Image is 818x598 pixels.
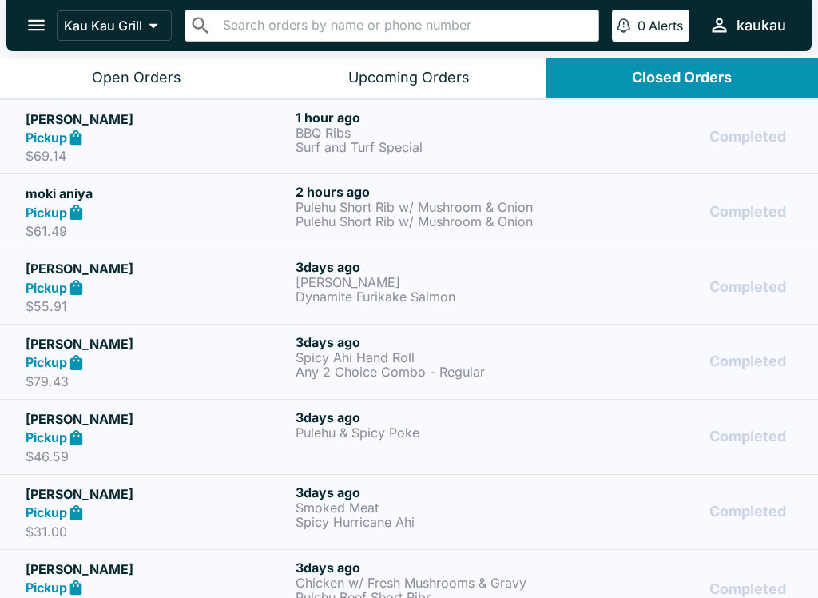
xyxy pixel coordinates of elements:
h6: 1 hour ago [296,110,559,126]
strong: Pickup [26,205,67,221]
h5: [PERSON_NAME] [26,259,289,278]
p: $55.91 [26,298,289,314]
strong: Pickup [26,504,67,520]
p: Kau Kau Grill [64,18,142,34]
p: Chicken w/ Fresh Mushrooms & Gravy [296,576,559,590]
p: 0 [637,18,645,34]
p: Pulehu Short Rib w/ Mushroom & Onion [296,214,559,229]
p: $79.43 [26,373,289,389]
h5: [PERSON_NAME] [26,560,289,579]
p: Smoked Meat [296,500,559,515]
p: Pulehu Short Rib w/ Mushroom & Onion [296,200,559,214]
h5: [PERSON_NAME] [26,110,289,129]
span: 3 days ago [296,334,360,350]
p: $61.49 [26,223,289,239]
p: Surf and Turf Special [296,140,559,154]
h5: [PERSON_NAME] [26,334,289,353]
h5: [PERSON_NAME] [26,409,289,429]
button: Kau Kau Grill [57,10,172,41]
p: [PERSON_NAME] [296,275,559,289]
p: Spicy Ahi Hand Roll [296,350,559,365]
strong: Pickup [26,429,67,445]
p: BBQ Ribs [296,126,559,140]
div: kaukau [737,16,786,35]
div: Open Orders [92,69,181,87]
input: Search orders by name or phone number [218,14,592,37]
div: Upcoming Orders [348,69,470,87]
h5: moki aniya [26,184,289,203]
span: 3 days ago [296,484,360,500]
span: 3 days ago [296,409,360,425]
strong: Pickup [26,130,67,146]
strong: Pickup [26,280,67,296]
p: Alerts [649,18,683,34]
span: 3 days ago [296,560,360,576]
h6: 2 hours ago [296,184,559,200]
p: Any 2 Choice Combo - Regular [296,365,559,379]
p: $46.59 [26,448,289,464]
strong: Pickup [26,354,67,370]
p: Dynamite Furikake Salmon [296,289,559,304]
p: Pulehu & Spicy Poke [296,425,559,440]
button: open drawer [16,5,57,46]
div: Closed Orders [632,69,732,87]
button: kaukau [702,8,792,42]
p: $69.14 [26,148,289,164]
p: $31.00 [26,524,289,540]
p: Spicy Hurricane Ahi [296,515,559,529]
strong: Pickup [26,580,67,596]
span: 3 days ago [296,259,360,275]
h5: [PERSON_NAME] [26,484,289,504]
